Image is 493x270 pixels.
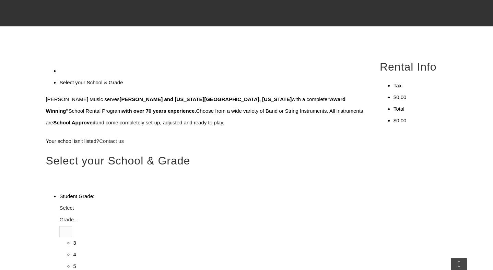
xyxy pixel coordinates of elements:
strong: "Award Winning" [46,96,337,115]
strong: [PERSON_NAME] and [US_STATE][GEOGRAPHIC_DATA], [US_STATE] [120,96,283,103]
li: Total [394,103,447,115]
p: Your school isn't listed? [46,136,364,148]
li: Tax [394,80,447,91]
label: Student Grade: [59,194,94,200]
span: Select Grade... [59,206,78,223]
p: [PERSON_NAME] Music serves with a complete School Rental Program Choose from a wide variety of Ba... [46,94,364,130]
strong: with over 70 years experience. [123,108,203,115]
h2: Select your School & Grade [46,155,364,169]
a: Contact us [99,139,124,145]
li: $0.00 [394,115,447,126]
li: Select your School & Grade [59,77,364,88]
strong: School Approved [81,120,125,127]
li: $0.00 [394,91,447,103]
h2: Rental Info [380,60,447,74]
